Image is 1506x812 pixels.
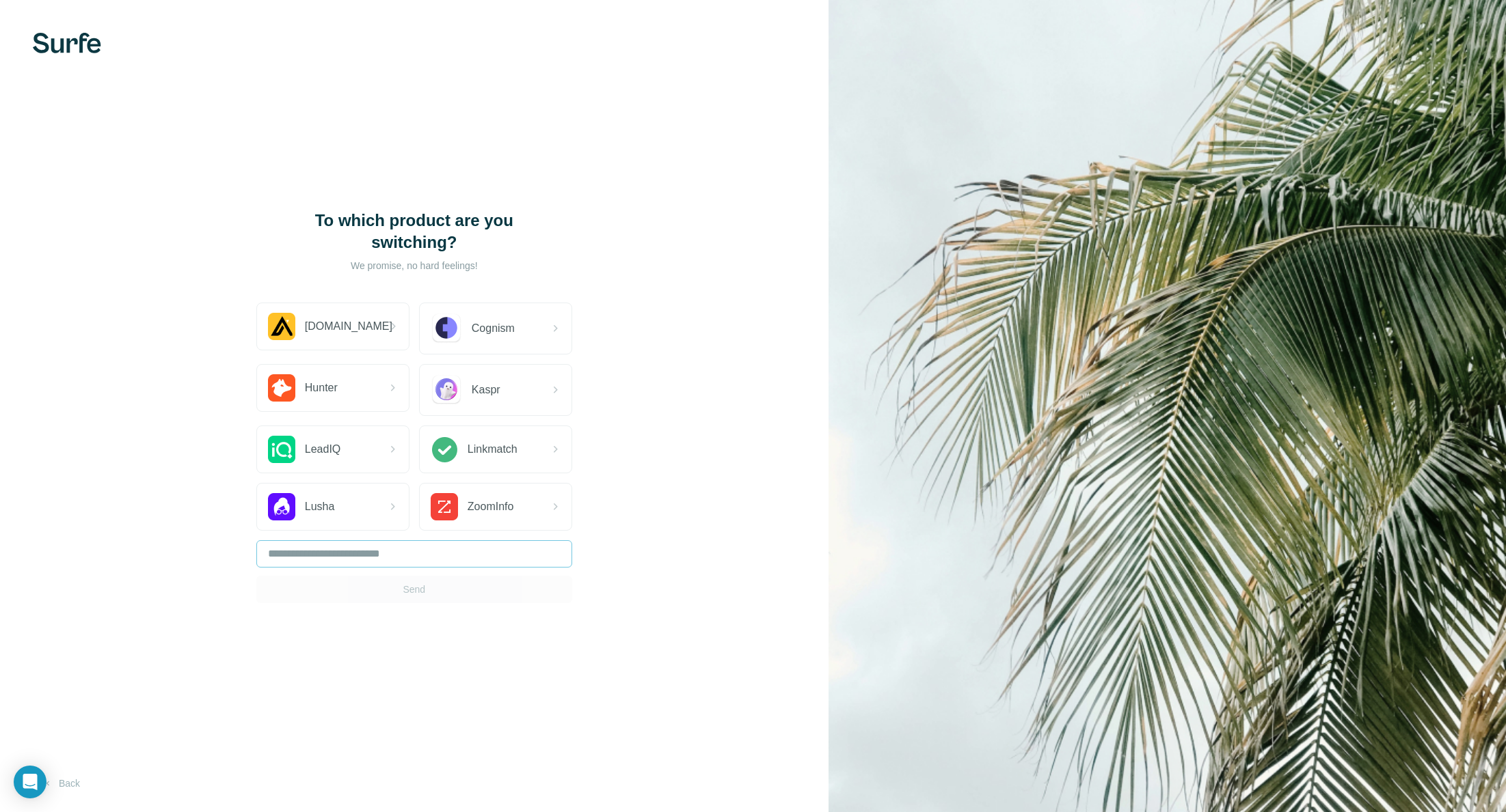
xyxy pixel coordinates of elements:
[431,374,462,406] img: Kaspr Logo
[468,441,517,458] span: Linkmatch
[14,766,46,798] div: Open Intercom Messenger
[431,436,458,463] img: Linkmatch Logo
[278,259,551,272] p: We promise, no hard feelings!
[472,382,500,398] span: Kaspr
[268,374,295,402] img: Hunter.io Logo
[268,493,295,520] img: Lusha Logo
[305,318,392,335] span: [DOMAIN_NAME]
[431,493,458,520] img: ZoomInfo Logo
[278,210,551,253] h1: To which product are you switching?
[468,499,514,515] span: ZoomInfo
[33,771,90,796] button: Back
[305,499,335,515] span: Lusha
[268,313,295,340] img: Apollo.io Logo
[305,441,340,458] span: LeadIQ
[431,313,462,344] img: Cognism Logo
[268,436,295,463] img: LeadIQ Logo
[472,320,515,337] span: Cognism
[305,380,338,396] span: Hunter
[33,33,101,53] img: Surfe's logo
